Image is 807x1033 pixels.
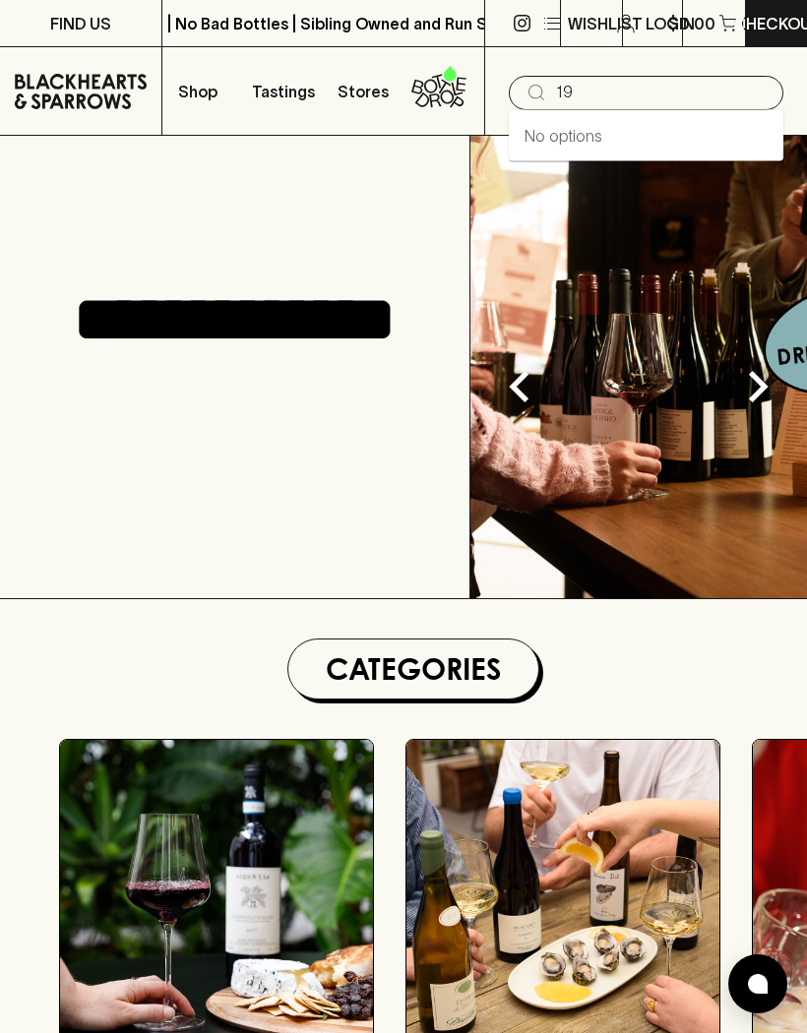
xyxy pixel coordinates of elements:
p: Login [646,12,695,35]
p: $0.00 [668,12,715,35]
div: No options [509,110,783,161]
a: Stores [324,47,404,135]
h1: Categories [296,647,530,691]
p: Stores [338,80,389,103]
button: Previous [480,347,559,426]
p: Shop [178,80,217,103]
p: Wishlist [568,12,643,35]
input: Try "Pinot noir" [556,77,768,108]
a: Tastings [243,47,324,135]
p: FIND US [50,12,111,35]
img: bubble-icon [748,974,768,994]
p: Tastings [252,80,315,103]
button: Next [718,347,797,426]
button: Shop [162,47,243,135]
img: optimise [470,136,807,598]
